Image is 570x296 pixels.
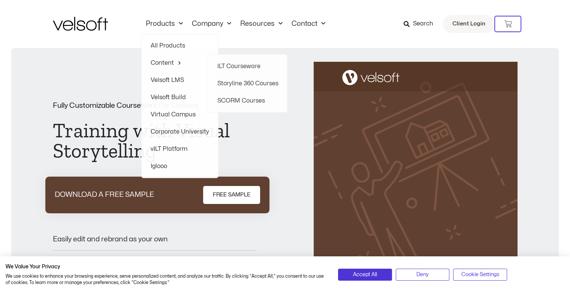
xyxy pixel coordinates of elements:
[452,19,485,29] span: Client Login
[53,102,257,109] p: Fully Customizable Courseware For Trainers
[213,190,250,199] span: FREE SAMPLE
[396,269,449,281] button: Deny all cookies
[461,271,499,279] span: Cookie Settings
[236,20,287,28] a: ResourcesMenu Toggle
[403,18,438,30] a: Search
[287,20,330,28] a: ContactMenu Toggle
[55,191,154,198] p: DOWNLOAD A FREE SAMPLE
[208,54,287,113] ul: ContentMenu Toggle
[141,20,330,28] nav: Menu
[453,269,507,281] button: Adjust cookie preferences
[53,120,257,161] h1: Training with Visual Storytelling
[151,140,209,158] a: vILT Platform
[151,158,209,175] a: Iglooo
[443,15,494,33] a: Client Login
[353,271,377,279] span: Accept All
[141,20,187,28] a: ProductsMenu Toggle
[217,58,278,75] a: ILT Courseware
[187,20,236,28] a: CompanyMenu Toggle
[203,186,260,204] a: FREE SAMPLE
[151,71,209,89] a: Velsoft LMS
[416,271,429,279] span: Deny
[338,269,392,281] button: Accept all cookies
[141,34,218,178] ul: ProductsMenu Toggle
[217,75,278,92] a: Storyline 360 Courses
[151,123,209,140] a: Corporate University
[6,263,327,270] h2: We Value Your Privacy
[151,106,209,123] a: Virtual Campus
[53,236,257,243] p: Easily edit and rebrand as your own
[413,19,433,29] span: Search
[6,273,327,286] p: We use cookies to enhance your browsing experience, serve personalized content, and analyze our t...
[151,37,209,54] a: All Products
[151,89,209,106] a: Velsoft Build
[217,92,278,109] a: SCORM Courses
[53,17,108,31] img: Velsoft Training Materials
[151,54,209,71] a: ContentMenu Toggle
